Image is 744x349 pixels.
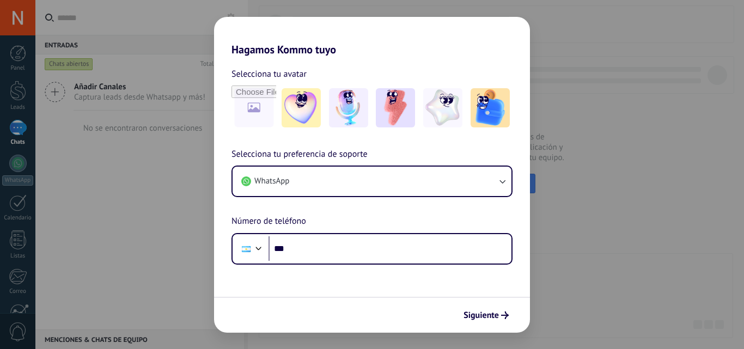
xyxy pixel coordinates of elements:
span: Siguiente [464,311,499,319]
span: Selecciona tu preferencia de soporte [231,148,368,162]
span: Selecciona tu avatar [231,67,307,81]
span: Número de teléfono [231,215,306,229]
img: -2.jpeg [329,88,368,127]
img: -3.jpeg [376,88,415,127]
img: -4.jpeg [423,88,462,127]
img: -1.jpeg [282,88,321,127]
div: Argentina: + 54 [236,237,257,260]
button: WhatsApp [233,167,511,196]
img: -5.jpeg [471,88,510,127]
h2: Hagamos Kommo tuyo [214,17,530,56]
span: WhatsApp [254,176,289,187]
button: Siguiente [459,306,514,324]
